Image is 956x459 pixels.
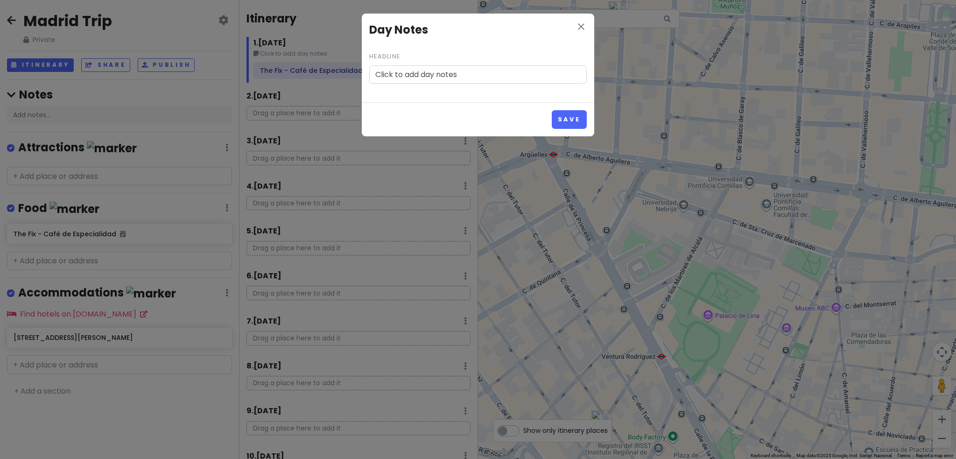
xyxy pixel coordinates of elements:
[369,65,587,84] input: For example, a certain neighborhood
[369,21,587,39] h4: Day Notes
[576,21,587,32] i: close
[576,21,587,34] button: Close
[369,52,400,61] label: Headline
[552,110,587,128] button: Save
